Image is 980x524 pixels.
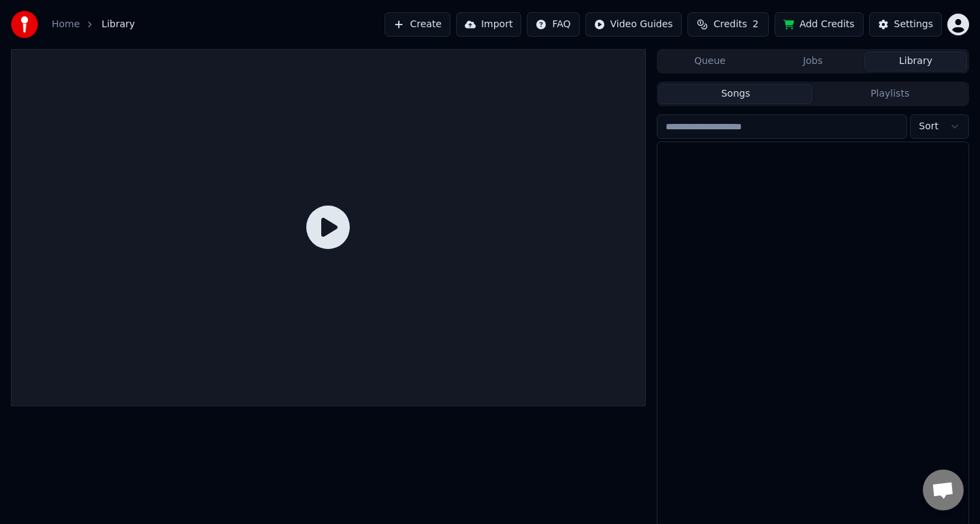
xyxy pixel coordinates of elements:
[385,12,451,37] button: Create
[659,84,813,104] button: Songs
[659,52,762,71] button: Queue
[527,12,579,37] button: FAQ
[813,84,967,104] button: Playlists
[753,18,759,31] span: 2
[585,12,682,37] button: Video Guides
[919,120,938,133] span: Sort
[687,12,769,37] button: Credits2
[456,12,521,37] button: Import
[774,12,864,37] button: Add Credits
[762,52,864,71] button: Jobs
[894,18,933,31] div: Settings
[52,18,135,31] nav: breadcrumb
[52,18,80,31] a: Home
[864,52,967,71] button: Library
[713,18,747,31] span: Credits
[11,11,38,38] img: youka
[101,18,135,31] span: Library
[923,470,964,510] div: Open chat
[869,12,942,37] button: Settings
